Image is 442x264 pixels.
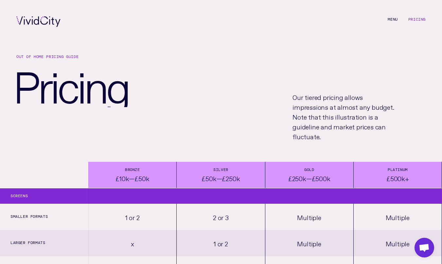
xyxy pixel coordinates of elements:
[202,173,240,183] div: £50k—£250k
[177,230,265,256] div: 1 or 2
[88,204,177,230] div: 1 or 2
[265,230,354,256] div: Multiple
[288,173,330,183] div: £250k—£500k
[386,167,409,173] div: Platinum
[265,204,354,230] div: Multiple
[115,173,149,183] div: £10k—£50k
[292,92,397,141] p: Our tiered pricing allows impressions at almost any budget. Note that this illustration is a guid...
[354,204,442,230] div: Multiple
[115,167,149,173] div: Bronze
[408,17,426,22] a: Pricing
[202,167,240,173] div: Silver
[386,173,409,183] div: £500k+
[177,204,265,230] div: 2 or 3
[288,167,330,173] div: Gold
[354,230,442,256] div: Multiple
[415,238,434,257] div: Open chat
[88,230,177,256] div: x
